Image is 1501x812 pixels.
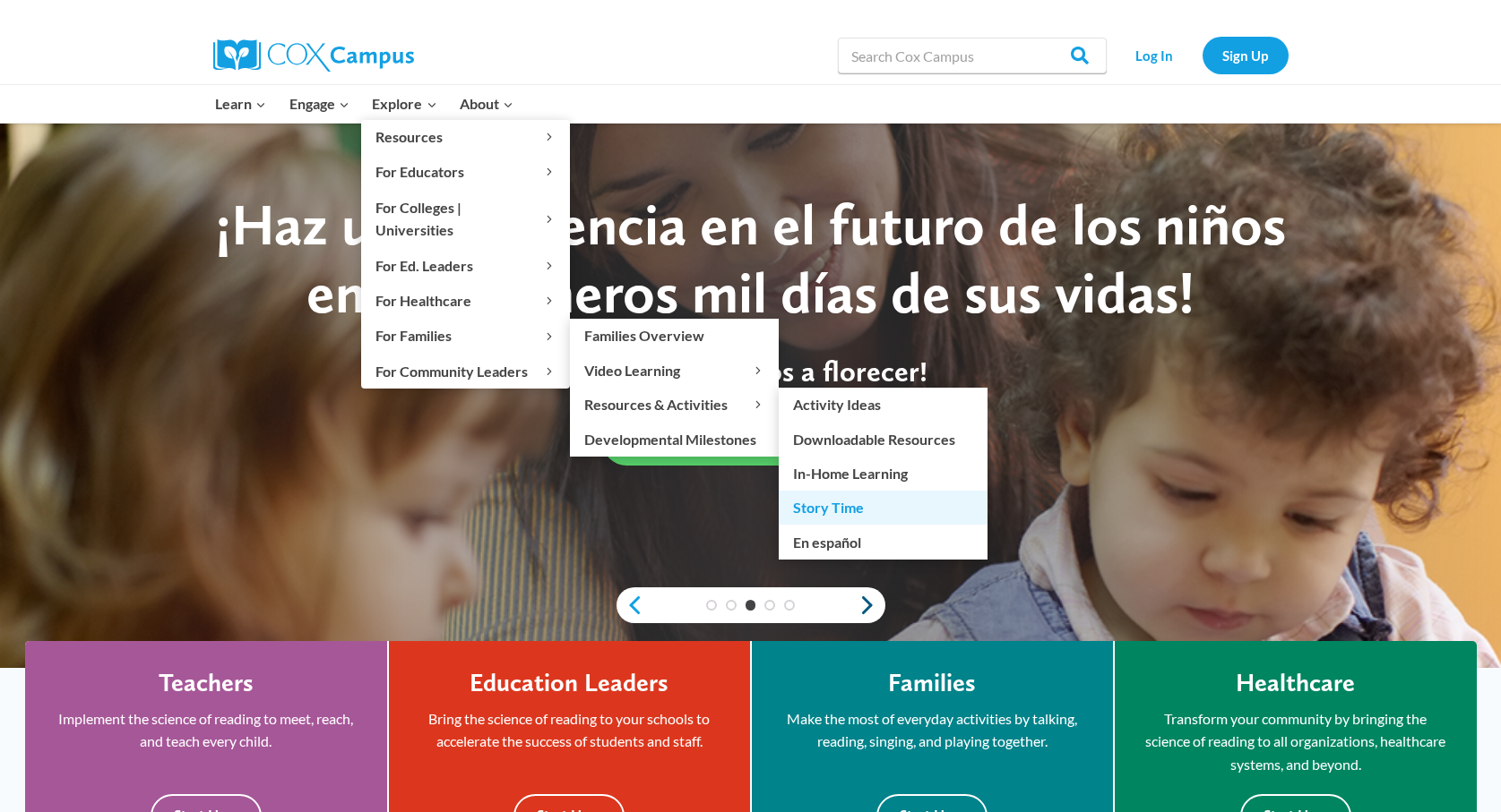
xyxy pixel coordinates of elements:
p: Implement the science of reading to meet, reach, and teach every child. [52,707,360,753]
button: Child menu of Explore [361,85,449,123]
nav: Secondary Navigation [1116,37,1289,73]
p: Make the most of everyday activities by talking, reading, singing, and playing together. [779,707,1086,753]
button: Child menu of Resources & Activities [570,388,779,422]
p: ¡Ayude a los niños a florecer! [191,355,1311,389]
button: Child menu of Resources [361,120,570,154]
button: Child menu of Engage [278,85,361,123]
a: Sign Up [1203,37,1289,73]
button: Child menu of For Healthcare [361,284,570,318]
button: Child menu of For Ed. Leaders [361,248,570,282]
a: Developmental Milestones [570,422,779,456]
img: Cox Campus [213,39,414,72]
a: In-Home Learning [779,457,988,491]
button: Child menu of For Colleges | Universities [361,190,570,247]
h4: Education Leaders [470,668,669,698]
button: Child menu of For Families [361,319,570,353]
input: Search Cox Campus [838,38,1107,73]
nav: Primary Navigation [204,85,525,123]
button: Child menu of Video Learning [570,353,779,387]
div: ¡Haz una diferencia en el futuro de los niños en los primeros mil días de sus vidas! [191,191,1311,329]
h4: Teachers [159,668,254,698]
a: Families Overview [570,319,779,353]
button: Child menu of For Community Leaders [361,354,570,388]
h4: Families [888,668,976,698]
a: Downloadable Resources [779,422,988,456]
a: Story Time [779,491,988,525]
h4: Healthcare [1236,668,1355,698]
button: Child menu of Learn [204,85,279,123]
a: Activity Ideas [779,388,988,422]
a: En español [779,525,988,559]
button: Child menu of About [448,85,525,123]
p: Bring the science of reading to your schools to accelerate the success of students and staff. [416,707,723,753]
p: Transform your community by bringing the science of reading to all organizations, healthcare syst... [1142,707,1450,776]
button: Child menu of For Educators [361,155,570,189]
a: Log In [1116,37,1194,73]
